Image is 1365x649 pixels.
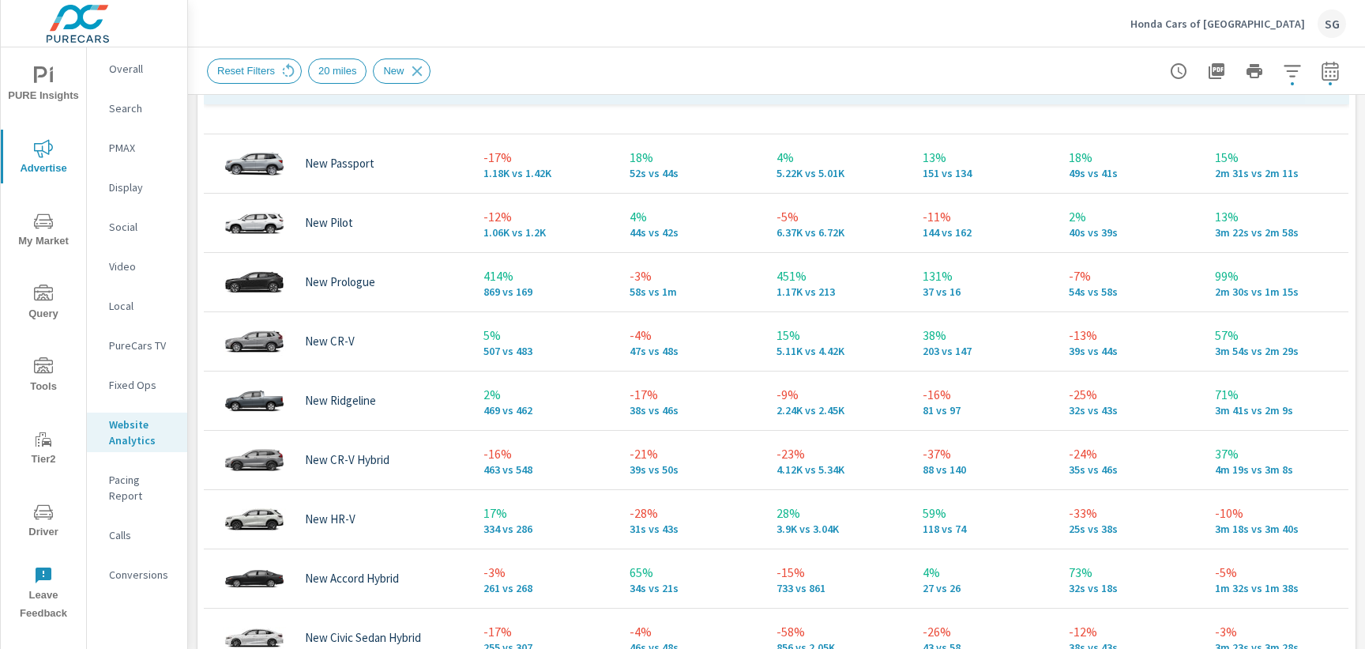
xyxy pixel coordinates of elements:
[1215,226,1336,239] p: 3m 22s vs 2m 58s
[87,57,187,81] div: Overall
[483,622,604,641] p: -17%
[305,394,376,408] p: New Ridgeline
[1069,404,1190,417] p: 32s vs 43s
[630,345,750,357] p: 47s vs 48s
[777,266,897,285] p: 451%
[630,404,750,417] p: 38s vs 46s
[109,298,175,314] p: Local
[1069,345,1190,357] p: 39s vs 44s
[483,404,604,417] p: 469 vs 462
[109,377,175,393] p: Fixed Ops
[483,582,604,594] p: 261 vs 268
[1318,9,1346,38] div: SG
[630,148,750,167] p: 18%
[777,622,897,641] p: -58%
[1215,167,1336,179] p: 2m 31s vs 2m 11s
[923,504,1043,523] p: 59%
[777,504,897,523] p: 28%
[109,567,175,583] p: Conversions
[1277,55,1308,87] button: Apply Filters
[923,148,1043,167] p: 13%
[1215,266,1336,285] p: 99%
[483,504,604,523] p: 17%
[923,266,1043,285] p: 131%
[923,463,1043,476] p: 88 vs 140
[1239,55,1270,87] button: Print Report
[1201,55,1232,87] button: "Export Report to PDF"
[630,266,750,285] p: -3%
[777,582,897,594] p: 733 vs 861
[1215,404,1336,417] p: 3m 41s vs 2m 9s
[223,377,286,424] img: glamour
[223,496,286,543] img: glamour
[305,572,399,586] p: New Accord Hybrid
[630,463,750,476] p: 39s vs 50s
[1215,148,1336,167] p: 15%
[777,444,897,463] p: -23%
[1069,266,1190,285] p: -7%
[87,413,187,452] div: Website Analytics
[87,563,187,587] div: Conversions
[630,226,750,239] p: 44s vs 42s
[630,285,750,298] p: 58s vs 1m
[1069,148,1190,167] p: 18%
[109,61,175,77] p: Overall
[1069,285,1190,298] p: 54s vs 58s
[483,326,604,345] p: 5%
[223,258,286,306] img: glamour
[483,207,604,226] p: -12%
[208,65,284,77] span: Reset Filters
[1069,622,1190,641] p: -12%
[630,326,750,345] p: -4%
[483,345,604,357] p: 507 vs 483
[305,334,355,349] p: New CR-V
[923,582,1043,594] p: 27 vs 26
[1215,444,1336,463] p: 37%
[483,285,604,298] p: 869 vs 169
[1314,55,1346,87] button: Select Date Range
[87,255,187,278] div: Video
[923,404,1043,417] p: 81 vs 97
[305,631,421,645] p: New Civic Sedan Hybrid
[923,444,1043,463] p: -37%
[1215,582,1336,594] p: 1m 32s vs 1m 38s
[777,463,897,476] p: 4,115 vs 5,340
[6,503,81,541] span: Driver
[777,226,897,239] p: 6,372 vs 6,718
[109,527,175,543] p: Calls
[630,622,750,641] p: -4%
[1,47,86,629] div: nav menu
[923,285,1043,298] p: 37 vs 16
[305,157,374,171] p: New Passport
[777,148,897,167] p: 4%
[630,207,750,226] p: 4%
[1215,622,1336,641] p: -3%
[1069,167,1190,179] p: 49s vs 41s
[1069,463,1190,476] p: 35s vs 46s
[87,96,187,120] div: Search
[1069,207,1190,226] p: 2%
[1069,444,1190,463] p: -24%
[87,468,187,508] div: Pacing Report
[305,216,353,230] p: New Pilot
[630,563,750,582] p: 65%
[777,167,897,179] p: 5,216 vs 5,012
[483,266,604,285] p: 414%
[87,373,187,397] div: Fixed Ops
[1215,285,1336,298] p: 2m 30s vs 1m 15s
[109,472,175,504] p: Pacing Report
[1069,523,1190,535] p: 25s vs 38s
[1215,385,1336,404] p: 71%
[483,385,604,404] p: 2%
[923,226,1043,239] p: 144 vs 162
[6,357,81,396] span: Tools
[109,219,175,235] p: Social
[109,417,175,448] p: Website Analytics
[109,140,175,156] p: PMAX
[777,385,897,404] p: -9%
[777,523,897,535] p: 3,900 vs 3,041
[777,285,897,298] p: 1,173 vs 213
[923,207,1043,226] p: -11%
[630,523,750,535] p: 31s vs 43s
[1215,345,1336,357] p: 3m 54s vs 2m 29s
